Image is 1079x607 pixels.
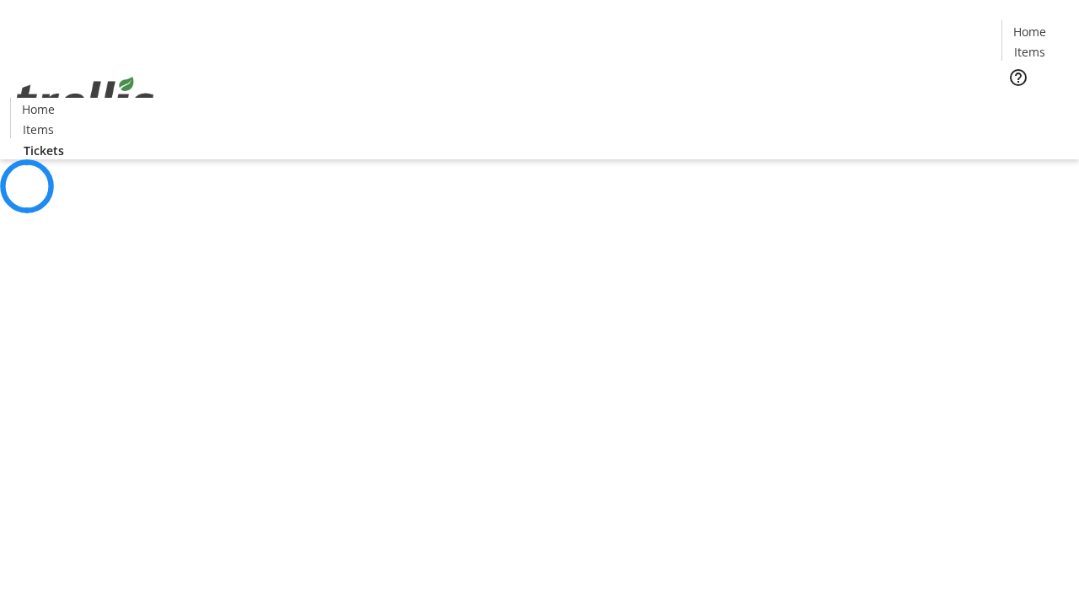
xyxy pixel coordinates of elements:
span: Tickets [24,142,64,159]
a: Tickets [1001,98,1069,115]
a: Home [1002,23,1056,40]
a: Home [11,100,65,118]
span: Home [1013,23,1046,40]
a: Items [11,121,65,138]
span: Items [23,121,54,138]
button: Help [1001,61,1035,94]
a: Items [1002,43,1056,61]
img: Orient E2E Organization xL2k3T5cPu's Logo [10,58,160,142]
span: Items [1014,43,1045,61]
a: Tickets [10,142,78,159]
span: Home [22,100,55,118]
span: Tickets [1015,98,1055,115]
